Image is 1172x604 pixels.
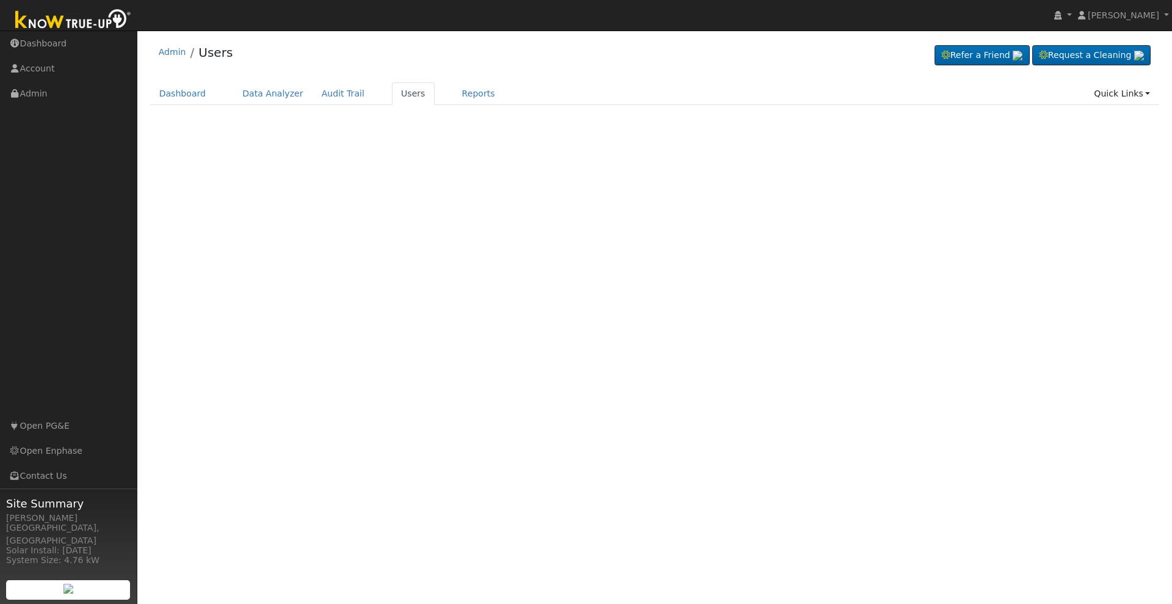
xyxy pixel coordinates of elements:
a: Users [198,45,233,60]
span: [PERSON_NAME] [1088,10,1159,20]
a: Request a Cleaning [1032,45,1151,66]
a: Audit Trail [313,82,374,105]
img: Know True-Up [9,7,137,34]
img: retrieve [63,584,73,594]
a: Refer a Friend [935,45,1030,66]
a: Admin [159,47,186,57]
a: Data Analyzer [233,82,313,105]
a: Dashboard [150,82,215,105]
div: Solar Install: [DATE] [6,544,131,557]
div: [GEOGRAPHIC_DATA], [GEOGRAPHIC_DATA] [6,522,131,547]
img: retrieve [1013,51,1022,60]
div: System Size: 4.76 kW [6,554,131,567]
a: Quick Links [1085,82,1159,105]
a: Reports [453,82,504,105]
div: [PERSON_NAME] [6,512,131,525]
img: retrieve [1134,51,1144,60]
span: Site Summary [6,495,131,512]
a: Users [392,82,435,105]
